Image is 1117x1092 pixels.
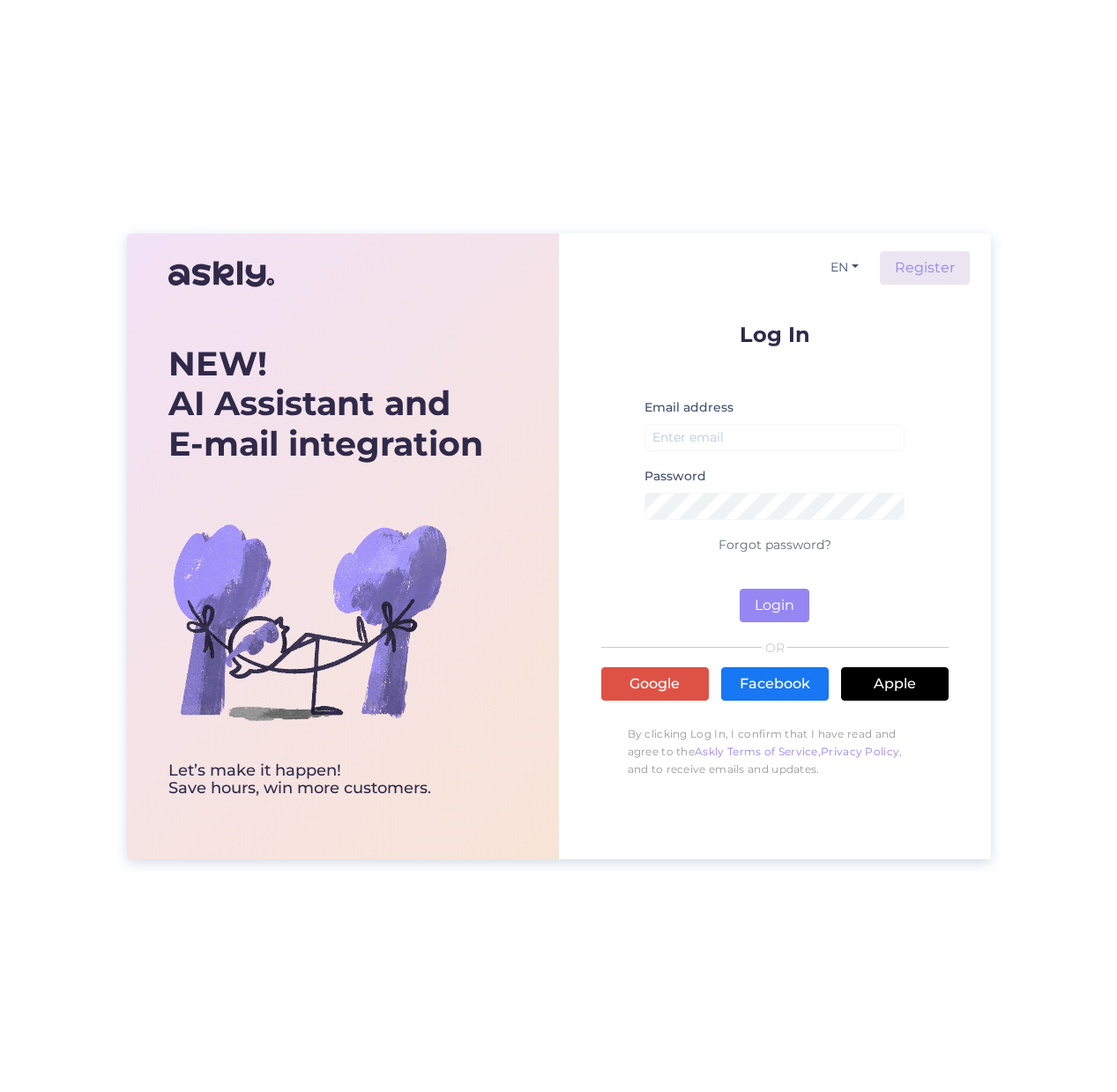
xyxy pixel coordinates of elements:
[721,667,829,701] a: Facebook
[644,467,706,486] label: Password
[823,255,866,280] button: EN
[880,251,970,285] a: Register
[719,537,831,553] a: Forgot password?
[762,642,787,654] span: OR
[644,424,905,451] input: Enter email
[168,253,274,295] img: Askly
[168,344,483,464] div: AI Assistant and E-mail integration
[168,762,483,798] div: Let’s make it happen! Save hours, win more customers.
[740,589,809,622] button: Login
[644,398,733,417] label: Email address
[695,745,818,758] a: Askly Terms of Service
[841,667,949,701] a: Apple
[821,745,899,758] a: Privacy Policy
[168,343,267,384] b: NEW!
[168,480,451,762] img: bg-askly
[601,323,949,345] p: Log In
[601,667,709,701] a: Google
[601,717,949,787] p: By clicking Log In, I confirm that I have read and agree to the , , and to receive emails and upd...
